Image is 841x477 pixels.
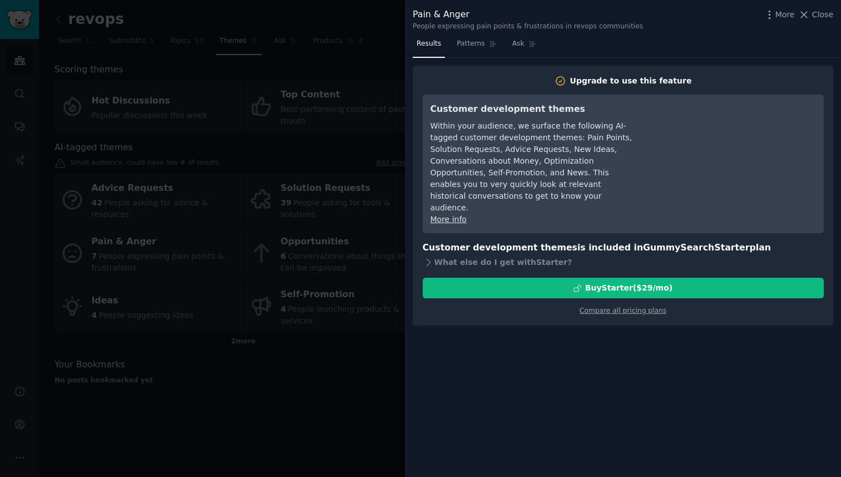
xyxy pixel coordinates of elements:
div: Upgrade to use this feature [570,75,692,87]
div: Buy Starter ($ 29 /mo ) [585,282,672,294]
span: Close [812,9,833,21]
button: BuyStarter($29/mo) [423,278,824,298]
div: Pain & Anger [413,8,643,22]
div: People expressing pain points & frustrations in revops communities [413,22,643,32]
button: More [764,9,795,21]
a: Results [413,35,445,58]
span: GummySearch Starter [643,242,749,253]
h3: Customer development themes [431,102,634,116]
div: What else do I get with Starter ? [423,254,824,270]
span: Patterns [457,39,484,49]
a: More info [431,215,467,224]
h3: Customer development themes is included in plan [423,241,824,255]
button: Close [798,9,833,21]
a: Patterns [453,35,500,58]
a: Compare all pricing plans [580,307,666,314]
span: More [775,9,795,21]
span: Ask [512,39,525,49]
iframe: YouTube video player [649,102,816,186]
span: Results [417,39,441,49]
a: Ask [508,35,540,58]
div: Within your audience, we surface the following AI-tagged customer development themes: Pain Points... [431,120,634,214]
